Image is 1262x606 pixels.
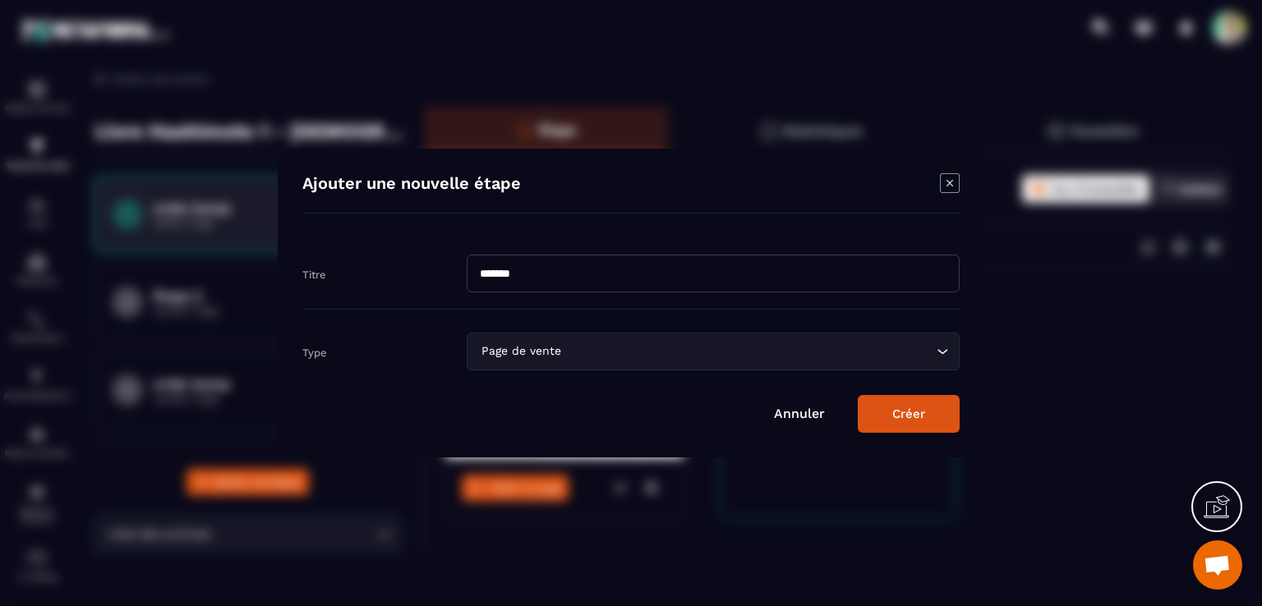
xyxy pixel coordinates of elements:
[467,333,960,370] div: Search for option
[302,269,326,281] label: Titre
[1193,540,1242,590] a: Ouvrir le chat
[564,342,933,360] input: Search for option
[774,406,825,421] a: Annuler
[302,347,327,359] label: Type
[477,342,564,360] span: Page de vente
[858,395,960,433] button: Créer
[302,173,521,196] h4: Ajouter une nouvelle étape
